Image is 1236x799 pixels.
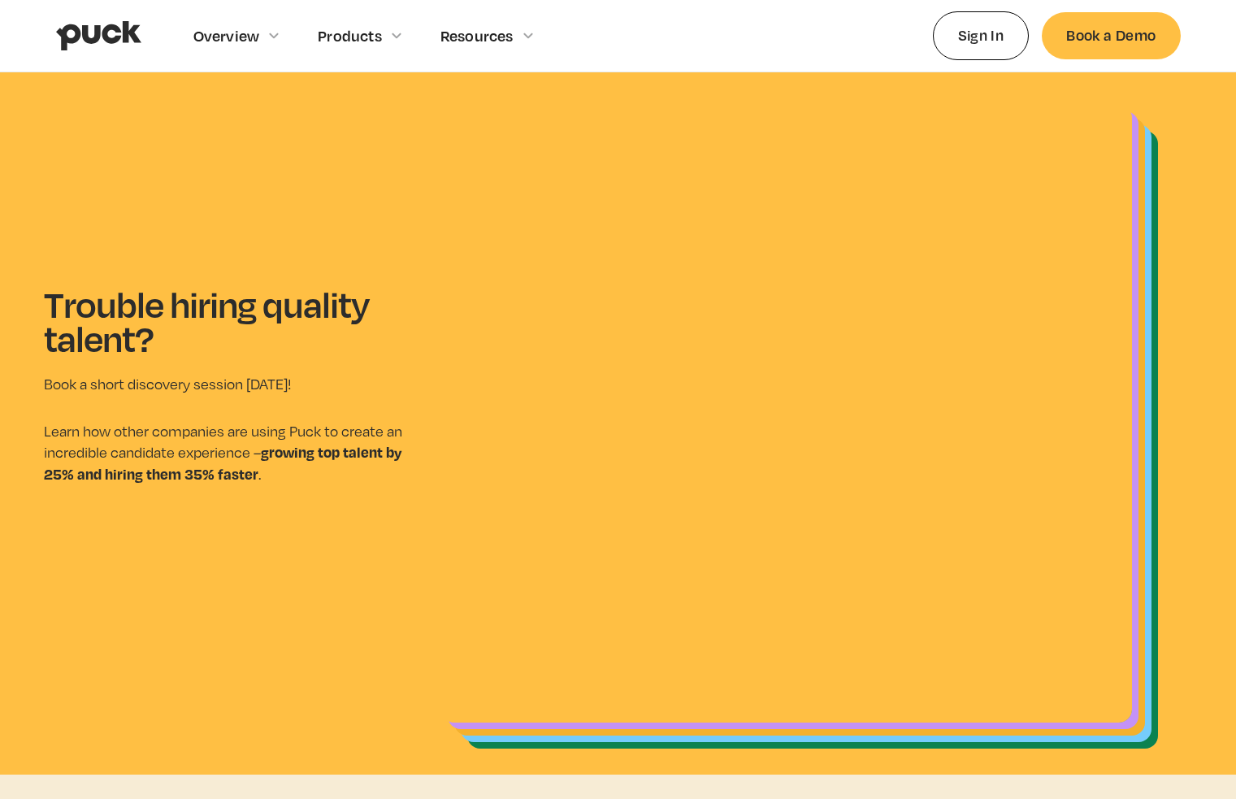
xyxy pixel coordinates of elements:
h1: Trouble hiring quality talent? [44,287,401,354]
a: Book a Demo [1042,12,1180,59]
p: Book a short discovery session [DATE]! [44,374,411,395]
div: Overview [193,27,260,45]
strong: growing top talent by 25% and hiring them 35% faster [44,441,401,484]
a: Sign In [933,11,1030,59]
p: Learn how other companies are using Puck to create an incredible candidate experience – . [44,421,411,485]
div: Products [318,27,382,45]
div: Resources [440,27,514,45]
